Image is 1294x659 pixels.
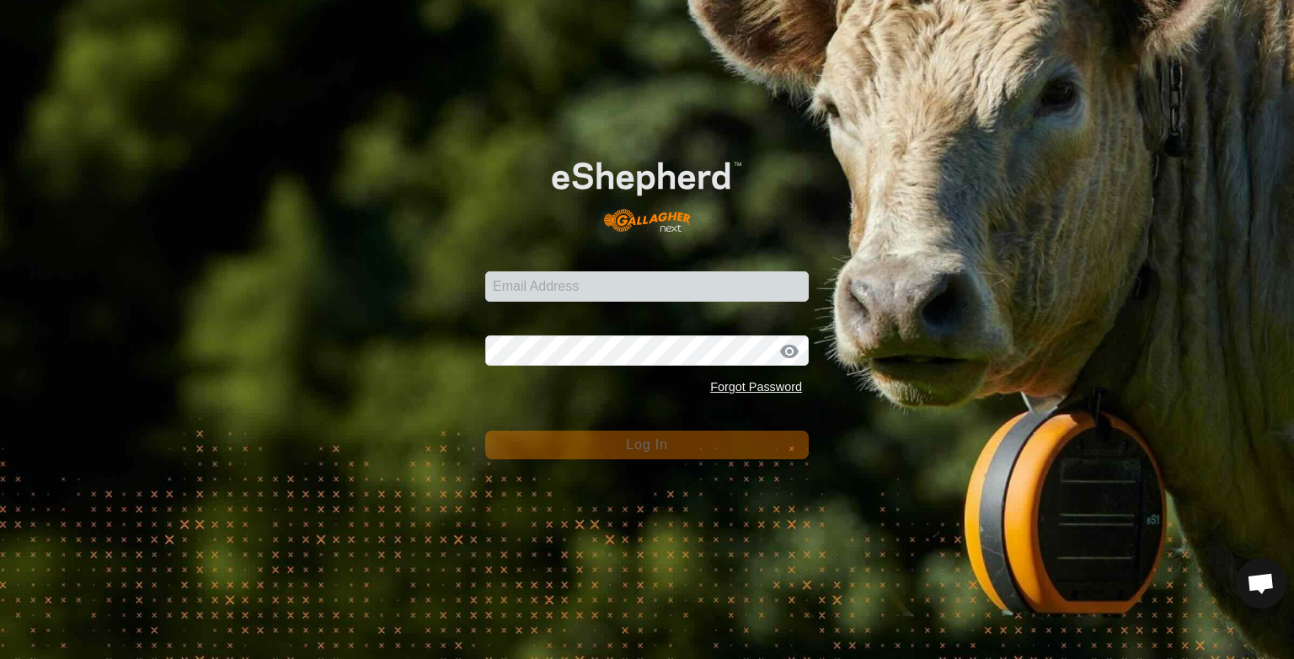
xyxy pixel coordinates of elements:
input: Email Address [485,271,809,302]
a: Open chat [1236,558,1286,608]
img: E-shepherd Logo [517,135,776,245]
a: Forgot Password [710,380,802,394]
button: Log In [485,431,809,459]
span: Log In [626,437,667,452]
